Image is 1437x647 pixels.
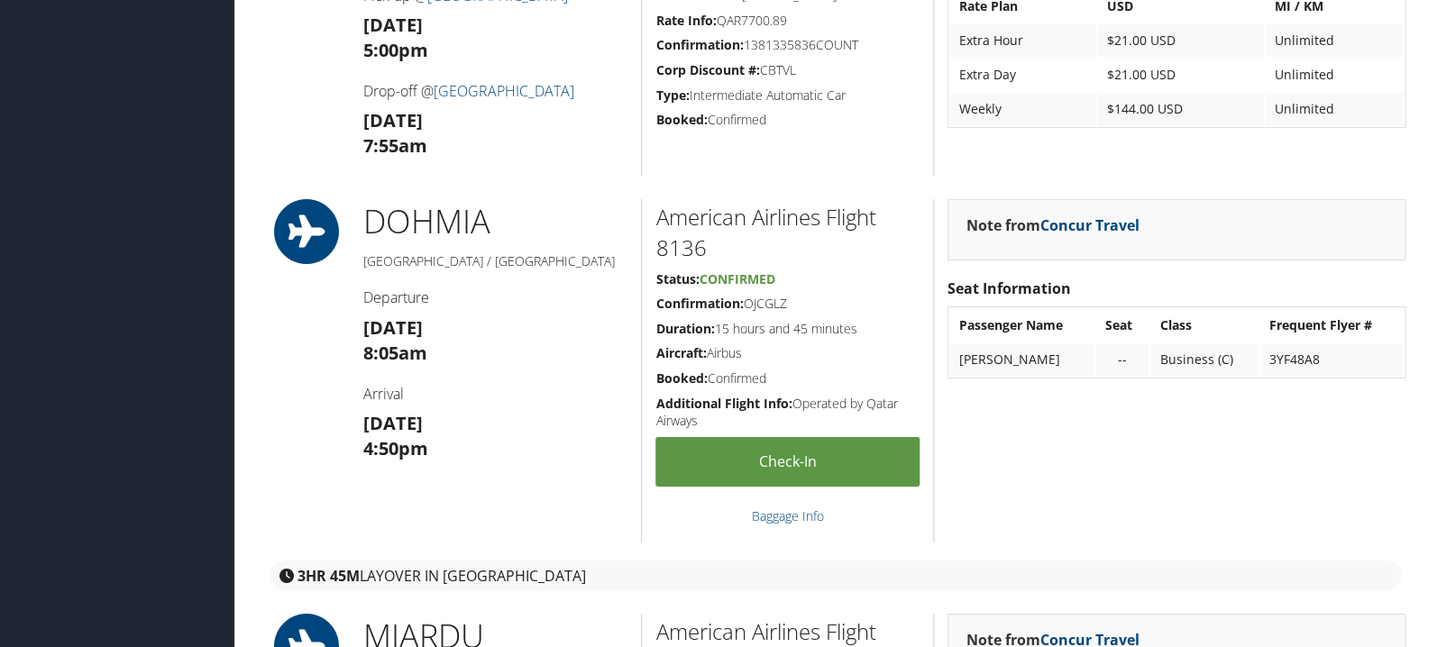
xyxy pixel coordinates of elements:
strong: 4:50pm [363,436,428,460]
a: Baggage Info [752,507,824,524]
strong: 3HR 45M [297,566,360,586]
strong: Status: [655,270,699,287]
strong: Additional Flight Info: [655,395,792,412]
strong: Confirmation: [655,295,743,312]
a: Concur Travel [1040,215,1140,235]
strong: 8:05am [363,341,427,365]
h5: Confirmed [655,111,920,129]
a: Check-in [655,437,920,487]
strong: Booked: [655,111,707,128]
td: Unlimited [1266,24,1403,57]
td: $144.00 USD [1097,93,1263,125]
h5: 1381335836COUNT [655,36,920,54]
h5: QAR7700.89 [655,12,920,30]
strong: Note from [966,215,1140,235]
td: $21.00 USD [1097,24,1263,57]
td: Extra Day [950,59,1095,91]
th: Class [1150,309,1258,342]
div: -- [1104,351,1140,368]
strong: 5:00pm [363,38,428,62]
strong: Type: [655,87,689,104]
h5: 15 hours and 45 minutes [655,320,920,338]
strong: Aircraft: [655,344,706,361]
td: Business (C) [1150,343,1258,376]
td: $21.00 USD [1097,59,1263,91]
strong: Seat Information [947,278,1071,298]
h5: Confirmed [655,369,920,387]
strong: [DATE] [363,13,423,37]
h5: CBTVL [655,61,920,79]
strong: Corp Discount #: [655,61,759,78]
h5: Airbus [655,344,920,362]
h5: [GEOGRAPHIC_DATA] / [GEOGRAPHIC_DATA] [363,252,628,270]
th: Seat [1095,309,1149,342]
td: Extra Hour [950,24,1095,57]
h5: OJCGLZ [655,295,920,313]
h4: Departure [363,287,628,307]
td: Weekly [950,93,1095,125]
div: layover in [GEOGRAPHIC_DATA] [270,560,1401,591]
th: Frequent Flyer # [1260,309,1403,342]
td: Unlimited [1266,59,1403,91]
h2: American Airlines Flight 8136 [655,202,920,262]
strong: 7:55am [363,133,427,158]
td: [PERSON_NAME] [950,343,1094,376]
strong: [DATE] [363,108,423,132]
h1: DOH MIA [363,199,628,244]
th: Passenger Name [950,309,1094,342]
strong: Duration: [655,320,714,337]
strong: Booked: [655,369,707,387]
h4: Drop-off @ [363,81,628,101]
strong: Rate Info: [655,12,716,29]
td: Unlimited [1266,93,1403,125]
h5: Intermediate Automatic Car [655,87,920,105]
a: [GEOGRAPHIC_DATA] [434,81,574,101]
strong: Confirmation: [655,36,743,53]
strong: [DATE] [363,315,423,340]
strong: [DATE] [363,411,423,435]
h5: Operated by Qatar Airways [655,395,920,430]
span: Confirmed [699,270,774,287]
td: 3YF48A8 [1260,343,1403,376]
h4: Arrival [363,384,628,404]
